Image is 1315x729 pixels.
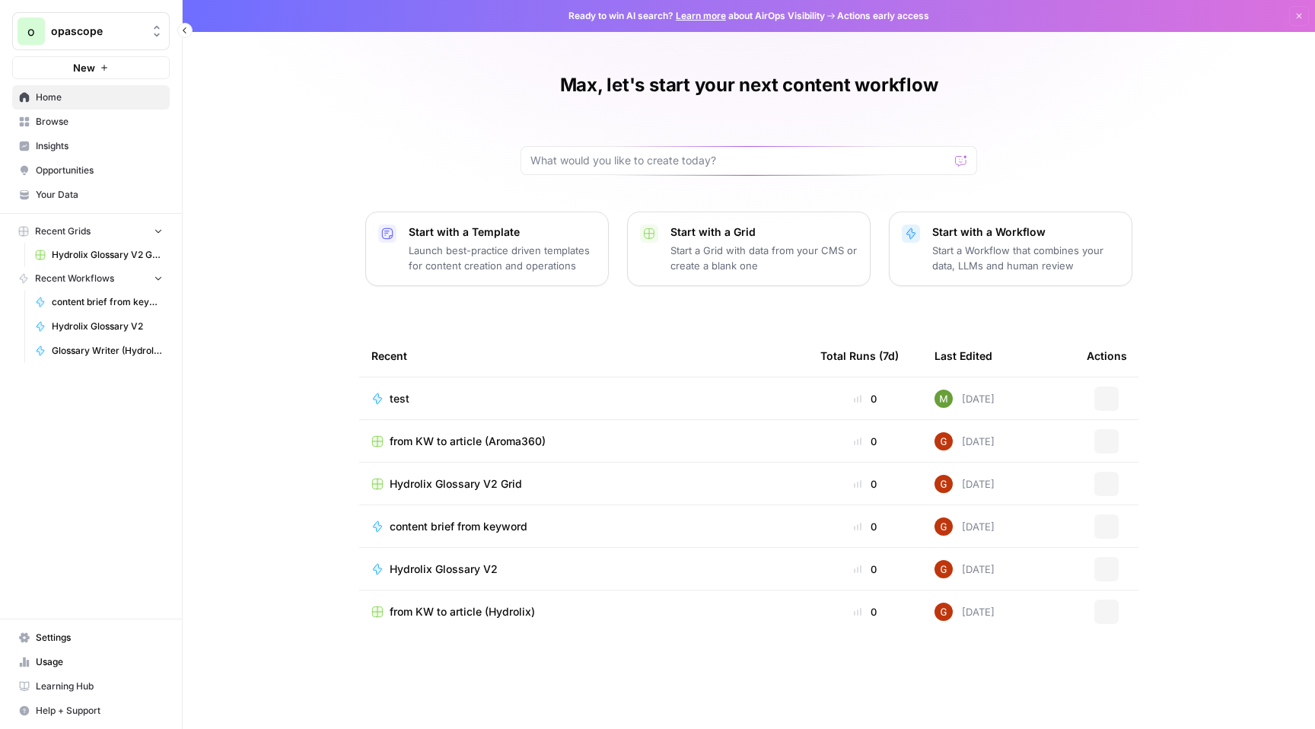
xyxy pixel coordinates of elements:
div: [DATE] [935,432,995,450]
span: Ready to win AI search? about AirOps Visibility [568,9,825,23]
span: Home [36,91,163,104]
span: Browse [36,115,163,129]
img: pobvtkb4t1czagu00cqquhmopsq1 [935,475,953,493]
a: Usage [12,650,170,674]
div: 0 [820,391,910,406]
span: Hydrolix Glossary V2 Grid [390,476,522,492]
span: Usage [36,655,163,669]
div: 0 [820,562,910,577]
div: [DATE] [935,475,995,493]
div: [DATE] [935,390,995,408]
button: Start with a WorkflowStart a Workflow that combines your data, LLMs and human review [889,212,1132,286]
div: [DATE] [935,603,995,621]
button: Workspace: opascope [12,12,170,50]
p: Start with a Grid [670,224,858,240]
a: Learn more [676,10,726,21]
button: New [12,56,170,79]
a: Hydrolix Glossary V2 Grid [371,476,796,492]
p: Start a Workflow that combines your data, LLMs and human review [932,243,1119,273]
a: from KW to article (Hydrolix) [371,604,796,619]
span: Recent Grids [35,224,91,238]
span: Help + Support [36,704,163,718]
span: content brief from keyword [390,519,527,534]
a: Learning Hub [12,674,170,699]
span: Your Data [36,188,163,202]
img: pobvtkb4t1czagu00cqquhmopsq1 [935,517,953,536]
a: test [371,391,796,406]
div: [DATE] [935,517,995,536]
button: Start with a GridStart a Grid with data from your CMS or create a blank one [627,212,871,286]
span: Settings [36,631,163,645]
p: Start a Grid with data from your CMS or create a blank one [670,243,858,273]
a: Insights [12,134,170,158]
h1: Max, let's start your next content workflow [560,73,938,97]
a: Opportunities [12,158,170,183]
a: Hydrolix Glossary V2 Grid [28,243,170,267]
span: Hydrolix Glossary V2 Grid [52,248,163,262]
img: pobvtkb4t1czagu00cqquhmopsq1 [935,603,953,621]
span: Learning Hub [36,680,163,693]
a: Glossary Writer (Hydrolix) [28,339,170,363]
span: opascope [51,24,143,39]
img: pobvtkb4t1czagu00cqquhmopsq1 [935,432,953,450]
div: 0 [820,604,910,619]
button: Start with a TemplateLaunch best-practice driven templates for content creation and operations [365,212,609,286]
div: Last Edited [935,335,992,377]
a: Browse [12,110,170,134]
div: [DATE] [935,560,995,578]
a: Hydrolix Glossary V2 [371,562,796,577]
span: Recent Workflows [35,272,114,285]
a: Your Data [12,183,170,207]
a: from KW to article (Aroma360) [371,434,796,449]
p: Start with a Workflow [932,224,1119,240]
a: Hydrolix Glossary V2 [28,314,170,339]
p: Launch best-practice driven templates for content creation and operations [409,243,596,273]
p: Start with a Template [409,224,596,240]
span: from KW to article (Aroma360) [390,434,546,449]
a: Home [12,85,170,110]
img: aw4436e01evswxek5rw27mrzmtbw [935,390,953,408]
span: Insights [36,139,163,153]
div: 0 [820,519,910,534]
input: What would you like to create today? [530,153,949,168]
div: Actions [1087,335,1127,377]
a: Settings [12,626,170,650]
button: Recent Grids [12,220,170,243]
span: New [73,60,95,75]
span: Hydrolix Glossary V2 [52,320,163,333]
span: Hydrolix Glossary V2 [390,562,498,577]
div: 0 [820,476,910,492]
span: o [27,22,35,40]
a: content brief from keyword [371,519,796,534]
span: test [390,391,409,406]
span: content brief from keyword [52,295,163,309]
img: pobvtkb4t1czagu00cqquhmopsq1 [935,560,953,578]
div: Recent [371,335,796,377]
div: 0 [820,434,910,449]
span: Glossary Writer (Hydrolix) [52,344,163,358]
span: Opportunities [36,164,163,177]
span: Actions early access [837,9,929,23]
button: Help + Support [12,699,170,723]
span: from KW to article (Hydrolix) [390,604,535,619]
button: Recent Workflows [12,267,170,290]
a: content brief from keyword [28,290,170,314]
div: Total Runs (7d) [820,335,899,377]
